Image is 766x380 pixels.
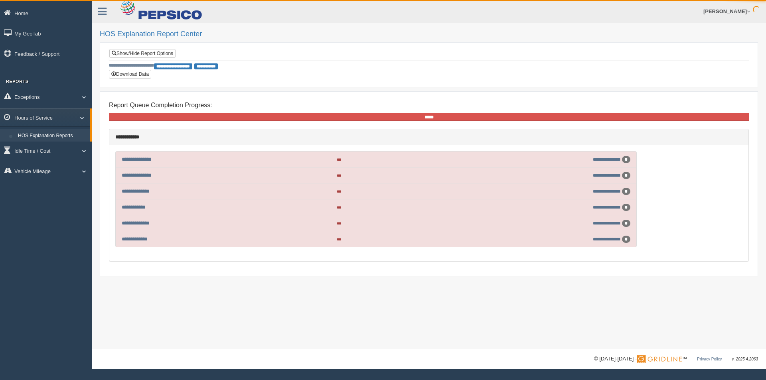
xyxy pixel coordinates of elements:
[732,357,758,361] span: v. 2025.4.2063
[109,70,151,79] button: Download Data
[594,355,758,363] div: © [DATE]-[DATE] - ™
[109,49,176,58] a: Show/Hide Report Options
[100,30,758,38] h2: HOS Explanation Report Center
[637,355,682,363] img: Gridline
[14,129,90,143] a: HOS Explanation Reports
[109,102,749,109] h4: Report Queue Completion Progress:
[697,357,722,361] a: Privacy Policy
